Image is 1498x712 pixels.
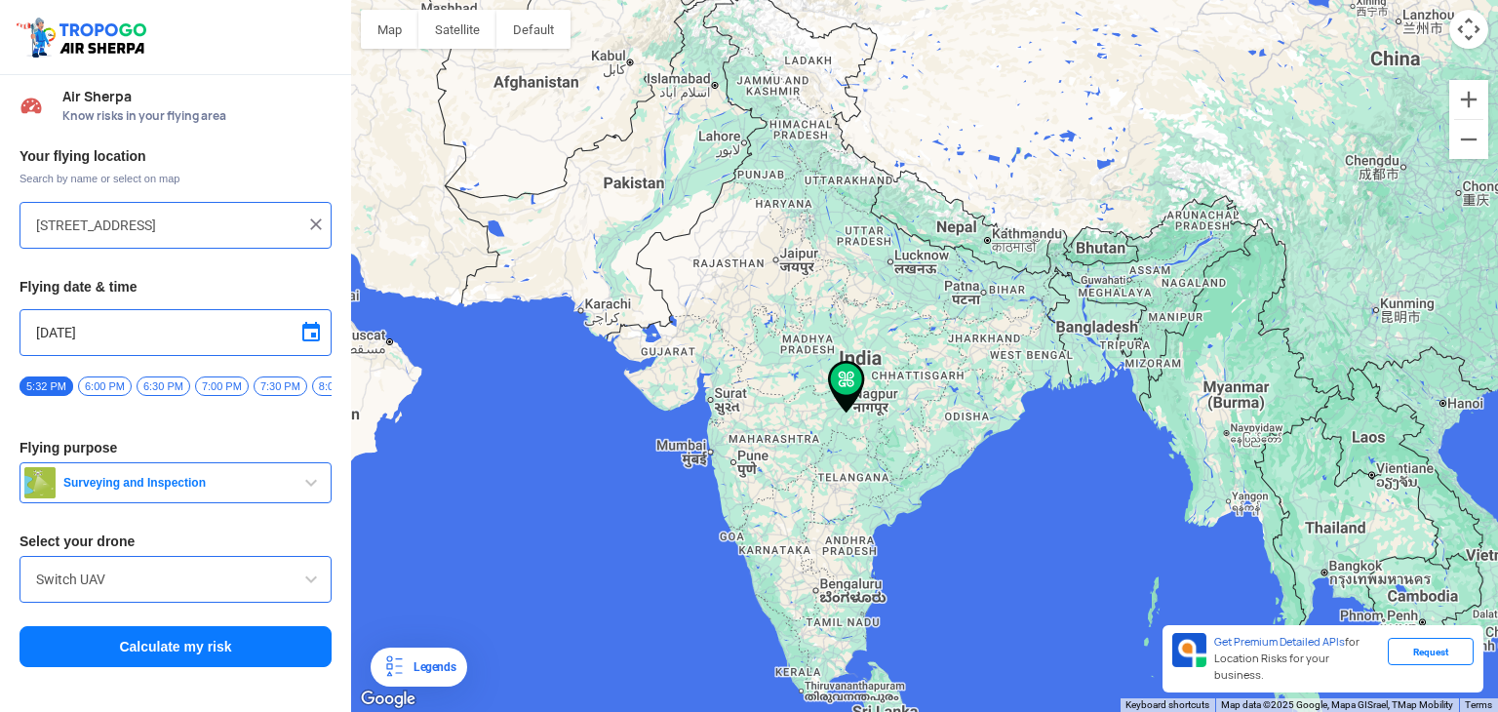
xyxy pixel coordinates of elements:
[312,376,366,396] span: 8:00 PM
[20,534,332,548] h3: Select your drone
[24,467,56,498] img: survey.png
[15,15,153,59] img: ic_tgdronemaps.svg
[254,376,307,396] span: 7:30 PM
[418,10,496,49] button: Show satellite imagery
[62,108,332,124] span: Know risks in your flying area
[356,687,420,712] img: Google
[78,376,132,396] span: 6:00 PM
[1214,635,1345,649] span: Get Premium Detailed APIs
[406,655,455,679] div: Legends
[137,376,190,396] span: 6:30 PM
[1125,698,1209,712] button: Keyboard shortcuts
[36,214,300,237] input: Search your flying location
[195,376,249,396] span: 7:00 PM
[306,215,326,234] img: ic_close.png
[1206,633,1388,685] div: for Location Risks for your business.
[62,89,332,104] span: Air Sherpa
[20,280,332,294] h3: Flying date & time
[1449,80,1488,119] button: Zoom in
[36,321,315,344] input: Select Date
[36,568,315,591] input: Search by name or Brand
[1221,699,1453,710] span: Map data ©2025 Google, Mapa GISrael, TMap Mobility
[1465,699,1492,710] a: Terms
[382,655,406,679] img: Legends
[361,10,418,49] button: Show street map
[1388,638,1474,665] div: Request
[20,149,332,163] h3: Your flying location
[1449,120,1488,159] button: Zoom out
[20,376,73,396] span: 5:32 PM
[1449,10,1488,49] button: Map camera controls
[20,171,332,186] span: Search by name or select on map
[20,462,332,503] button: Surveying and Inspection
[1172,633,1206,667] img: Premium APIs
[56,475,299,491] span: Surveying and Inspection
[20,626,332,667] button: Calculate my risk
[20,441,332,455] h3: Flying purpose
[20,94,43,117] img: Risk Scores
[356,687,420,712] a: Open this area in Google Maps (opens a new window)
